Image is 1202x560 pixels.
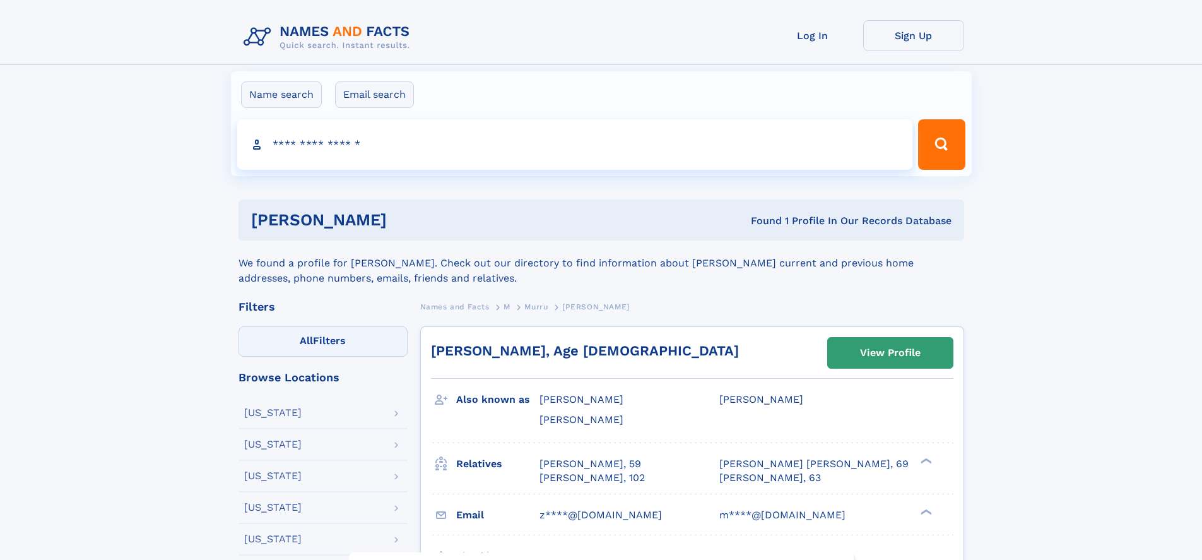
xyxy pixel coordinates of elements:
span: [PERSON_NAME] [719,393,803,405]
div: [US_STATE] [244,534,302,544]
a: Names and Facts [420,299,490,314]
div: Browse Locations [239,372,408,383]
div: [US_STATE] [244,408,302,418]
a: Sign Up [863,20,964,51]
div: ❯ [917,456,933,465]
div: [US_STATE] [244,471,302,481]
div: [US_STATE] [244,439,302,450]
h3: Also known as [456,389,539,410]
a: Murru [524,299,548,314]
button: Search Button [918,119,965,170]
h1: [PERSON_NAME] [251,212,569,228]
div: We found a profile for [PERSON_NAME]. Check out our directory to find information about [PERSON_N... [239,241,964,286]
a: Log In [762,20,863,51]
div: Filters [239,301,408,313]
span: M [504,302,510,311]
a: [PERSON_NAME], 63 [719,471,821,485]
label: Filters [239,326,408,357]
div: View Profile [860,338,921,367]
div: Found 1 Profile In Our Records Database [569,214,952,228]
h3: Email [456,504,539,526]
span: [PERSON_NAME] [562,302,630,311]
h3: Relatives [456,453,539,475]
input: search input [237,119,913,170]
span: [PERSON_NAME] [539,414,623,426]
div: ❯ [917,508,933,516]
div: [US_STATE] [244,503,302,513]
label: Name search [241,81,322,108]
a: [PERSON_NAME], Age [DEMOGRAPHIC_DATA] [431,343,739,359]
a: [PERSON_NAME], 102 [539,471,645,485]
span: Murru [524,302,548,311]
img: Logo Names and Facts [239,20,420,54]
a: M [504,299,510,314]
a: [PERSON_NAME] [PERSON_NAME], 69 [719,457,909,471]
label: Email search [335,81,414,108]
a: View Profile [828,338,953,368]
a: [PERSON_NAME], 59 [539,457,641,471]
span: [PERSON_NAME] [539,393,623,405]
span: All [300,335,313,347]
